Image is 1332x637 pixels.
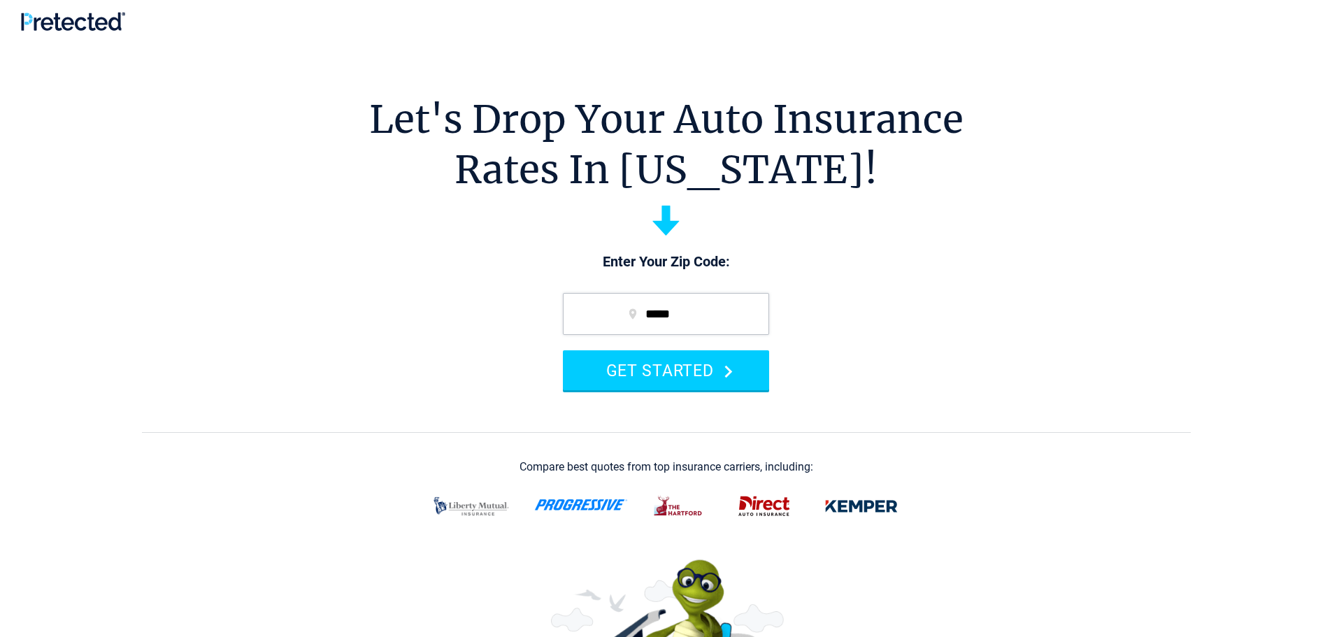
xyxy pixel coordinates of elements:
[425,488,517,524] img: liberty
[645,488,713,524] img: thehartford
[563,293,769,335] input: zip code
[534,499,628,510] img: progressive
[549,252,783,272] p: Enter Your Zip Code:
[21,12,125,31] img: Pretected Logo
[815,488,908,524] img: kemper
[520,461,813,473] div: Compare best quotes from top insurance carriers, including:
[730,488,799,524] img: direct
[563,350,769,390] button: GET STARTED
[369,94,964,195] h1: Let's Drop Your Auto Insurance Rates In [US_STATE]!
